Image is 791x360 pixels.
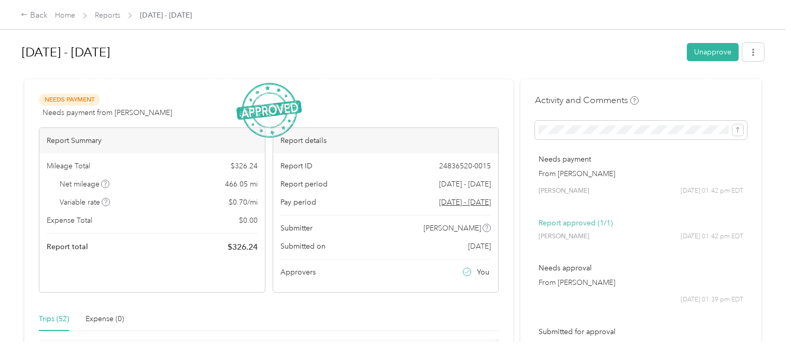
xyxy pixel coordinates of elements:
[95,11,120,20] a: Reports
[681,341,743,350] span: [DATE] 01:39 pm EDT
[39,313,69,325] div: Trips (52)
[423,223,481,234] span: [PERSON_NAME]
[539,277,743,288] p: From [PERSON_NAME]
[47,241,88,252] span: Report total
[280,241,326,252] span: Submitted on
[681,295,743,305] span: [DATE] 01:39 pm EDT
[228,241,258,253] span: $ 326.24
[535,94,639,107] h4: Activity and Comments
[539,326,743,337] p: Submitted for approval
[539,263,743,273] p: Needs approval
[47,161,90,171] span: Mileage Total
[539,168,743,179] p: From [PERSON_NAME]
[22,40,680,65] h1: Sep 1 - 30, 2025
[229,197,258,208] span: $ 0.70 / mi
[43,107,172,118] span: Needs payment from [PERSON_NAME]
[60,179,110,190] span: Net mileage
[140,10,192,21] span: [DATE] - [DATE]
[39,94,100,106] span: Needs Payment
[439,197,491,208] span: Go to pay period
[539,154,743,165] p: Needs payment
[280,197,316,208] span: Pay period
[539,218,743,228] p: Report approved (1/1)
[477,267,489,278] span: You
[681,232,743,241] span: [DATE] 01:42 pm EDT
[687,43,739,61] button: Unapprove
[439,161,491,171] span: 24836520-0015
[60,197,110,208] span: Variable rate
[225,179,258,190] span: 466.05 mi
[733,302,791,360] iframe: Everlance-gr Chat Button Frame
[539,341,589,350] span: [PERSON_NAME]
[231,161,258,171] span: $ 326.24
[39,128,265,153] div: Report Summary
[236,83,302,138] img: ApprovedStamp
[21,9,48,22] div: Back
[539,186,589,196] span: [PERSON_NAME]
[273,128,499,153] div: Report details
[47,215,92,226] span: Expense Total
[280,161,313,171] span: Report ID
[280,179,328,190] span: Report period
[55,11,75,20] a: Home
[681,186,743,196] span: [DATE] 01:42 pm EDT
[280,223,313,234] span: Submitter
[468,241,491,252] span: [DATE]
[239,215,258,226] span: $ 0.00
[86,313,124,325] div: Expense (0)
[439,179,491,190] span: [DATE] - [DATE]
[539,232,589,241] span: [PERSON_NAME]
[280,267,316,278] span: Approvers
